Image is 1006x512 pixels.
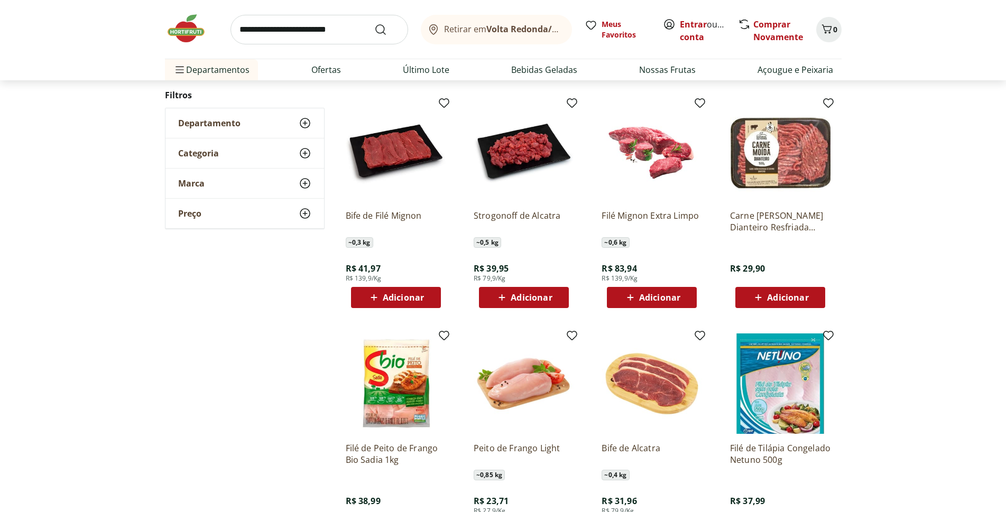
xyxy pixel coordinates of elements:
[474,263,509,274] span: R$ 39,95
[767,293,808,302] span: Adicionar
[730,101,830,201] img: Carne Moída Bovina Dianteiro Resfriada Natural da Terra 500g
[602,495,636,507] span: R$ 31,96
[178,178,205,189] span: Marca
[346,274,382,283] span: R$ 139,9/Kg
[351,287,441,308] button: Adicionar
[230,15,408,44] input: search
[474,101,574,201] img: Strogonoff de Alcatra
[383,293,424,302] span: Adicionar
[602,19,650,40] span: Meus Favoritos
[833,24,837,34] span: 0
[346,101,446,201] img: Bife de Filé Mignon
[602,101,702,201] img: Filé Mignon Extra Limpo
[165,169,324,198] button: Marca
[374,23,400,36] button: Submit Search
[585,19,650,40] a: Meus Favoritos
[346,210,446,233] a: Bife de Filé Mignon
[602,274,638,283] span: R$ 139,9/Kg
[730,442,830,466] a: Filé de Tilápia Congelado Netuno 500g
[680,18,738,43] a: Criar conta
[178,148,219,159] span: Categoria
[730,210,830,233] a: Carne [PERSON_NAME] Dianteiro Resfriada Natural da Terra 500g
[816,17,842,42] button: Carrinho
[758,63,833,76] a: Açougue e Peixaria
[479,287,569,308] button: Adicionar
[444,24,561,34] span: Retirar em
[639,63,696,76] a: Nossas Frutas
[602,442,702,466] a: Bife de Alcatra
[165,138,324,168] button: Categoria
[602,263,636,274] span: R$ 83,94
[474,210,574,233] a: Strogonoff de Alcatra
[173,57,186,82] button: Menu
[511,63,577,76] a: Bebidas Geladas
[178,118,241,128] span: Departamento
[403,63,449,76] a: Último Lote
[730,263,765,274] span: R$ 29,90
[730,495,765,507] span: R$ 37,99
[346,263,381,274] span: R$ 41,97
[753,18,803,43] a: Comprar Novamente
[602,237,629,248] span: ~ 0,6 kg
[511,293,552,302] span: Adicionar
[178,208,201,219] span: Preço
[165,85,325,106] h2: Filtros
[165,108,324,138] button: Departamento
[165,13,218,44] img: Hortifruti
[602,333,702,434] img: Bife de Alcatra
[639,293,680,302] span: Adicionar
[607,287,697,308] button: Adicionar
[474,470,505,480] span: ~ 0,85 kg
[474,237,501,248] span: ~ 0,5 kg
[346,495,381,507] span: R$ 38,99
[474,495,509,507] span: R$ 23,71
[602,210,702,233] a: Filé Mignon Extra Limpo
[730,333,830,434] img: Filé de Tilápia Congelado Netuno 500g
[735,287,825,308] button: Adicionar
[474,274,506,283] span: R$ 79,9/Kg
[486,23,639,35] b: Volta Redonda/[GEOGRAPHIC_DATA]
[474,442,574,466] a: Peito de Frango Light
[680,18,707,30] a: Entrar
[474,333,574,434] img: Peito de Frango Light
[165,199,324,228] button: Preço
[602,470,629,480] span: ~ 0,4 kg
[346,237,373,248] span: ~ 0,3 kg
[311,63,341,76] a: Ofertas
[680,18,727,43] span: ou
[346,333,446,434] img: Filé de Peito de Frango Bio Sadia 1kg
[173,57,250,82] span: Departamentos
[346,442,446,466] a: Filé de Peito de Frango Bio Sadia 1kg
[421,15,572,44] button: Retirar emVolta Redonda/[GEOGRAPHIC_DATA]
